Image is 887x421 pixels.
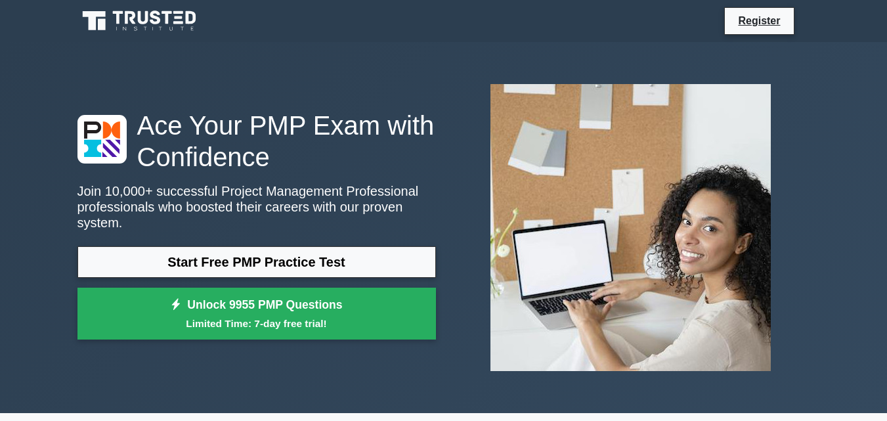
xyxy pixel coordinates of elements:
[94,316,420,331] small: Limited Time: 7-day free trial!
[77,183,436,231] p: Join 10,000+ successful Project Management Professional professionals who boosted their careers w...
[77,246,436,278] a: Start Free PMP Practice Test
[77,288,436,340] a: Unlock 9955 PMP QuestionsLimited Time: 7-day free trial!
[730,12,788,29] a: Register
[77,110,436,173] h1: Ace Your PMP Exam with Confidence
